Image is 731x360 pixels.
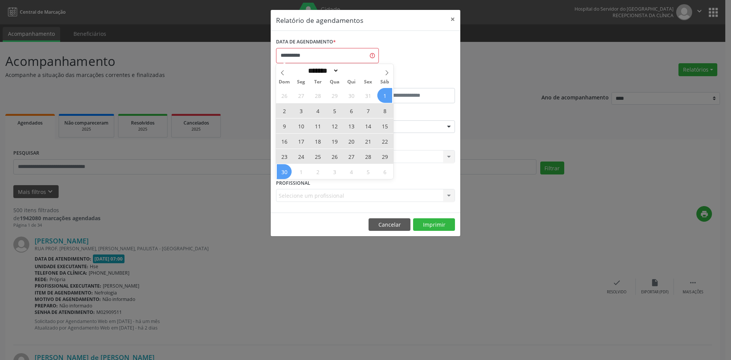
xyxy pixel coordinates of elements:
[277,88,292,103] span: Outubro 26, 2025
[327,134,342,149] span: Novembro 19, 2025
[276,36,336,48] label: DATA DE AGENDAMENTO
[344,134,359,149] span: Novembro 20, 2025
[277,164,292,179] span: Novembro 30, 2025
[276,177,310,189] label: PROFISSIONAL
[377,164,392,179] span: Dezembro 6, 2025
[294,103,308,118] span: Novembro 3, 2025
[326,80,343,85] span: Qua
[339,67,364,75] input: Year
[277,118,292,133] span: Novembro 9, 2025
[310,118,325,133] span: Novembro 11, 2025
[344,118,359,133] span: Novembro 13, 2025
[377,134,392,149] span: Novembro 22, 2025
[327,118,342,133] span: Novembro 12, 2025
[344,103,359,118] span: Novembro 6, 2025
[367,76,455,88] label: ATÉ
[361,149,375,164] span: Novembro 28, 2025
[277,103,292,118] span: Novembro 2, 2025
[310,149,325,164] span: Novembro 25, 2025
[310,103,325,118] span: Novembro 4, 2025
[293,80,310,85] span: Seg
[360,80,377,85] span: Sex
[369,218,410,231] button: Cancelar
[344,149,359,164] span: Novembro 27, 2025
[277,134,292,149] span: Novembro 16, 2025
[327,164,342,179] span: Dezembro 3, 2025
[327,149,342,164] span: Novembro 26, 2025
[377,118,392,133] span: Novembro 15, 2025
[361,134,375,149] span: Novembro 21, 2025
[294,164,308,179] span: Dezembro 1, 2025
[445,10,460,29] button: Close
[305,67,339,75] select: Month
[361,164,375,179] span: Dezembro 5, 2025
[343,80,360,85] span: Qui
[310,164,325,179] span: Dezembro 2, 2025
[327,103,342,118] span: Novembro 5, 2025
[377,103,392,118] span: Novembro 8, 2025
[361,88,375,103] span: Outubro 31, 2025
[294,88,308,103] span: Outubro 27, 2025
[310,134,325,149] span: Novembro 18, 2025
[327,88,342,103] span: Outubro 29, 2025
[310,88,325,103] span: Outubro 28, 2025
[377,88,392,103] span: Novembro 1, 2025
[344,88,359,103] span: Outubro 30, 2025
[377,149,392,164] span: Novembro 29, 2025
[310,80,326,85] span: Ter
[294,149,308,164] span: Novembro 24, 2025
[377,80,393,85] span: Sáb
[277,149,292,164] span: Novembro 23, 2025
[294,134,308,149] span: Novembro 17, 2025
[276,15,363,25] h5: Relatório de agendamentos
[361,118,375,133] span: Novembro 14, 2025
[361,103,375,118] span: Novembro 7, 2025
[294,118,308,133] span: Novembro 10, 2025
[344,164,359,179] span: Dezembro 4, 2025
[413,218,455,231] button: Imprimir
[276,80,293,85] span: Dom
